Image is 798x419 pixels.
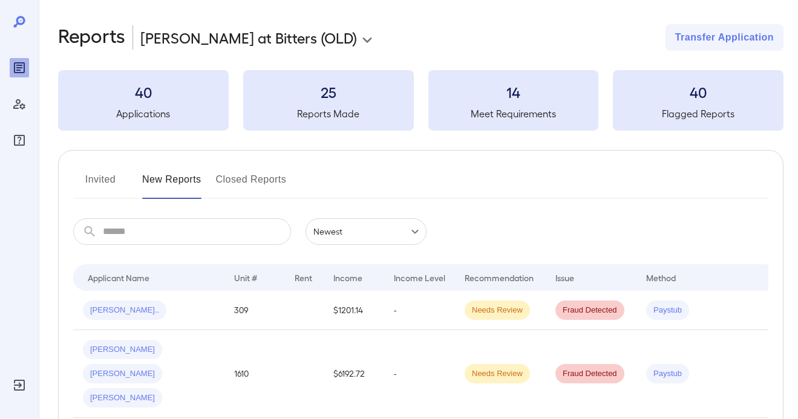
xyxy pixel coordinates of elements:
span: Needs Review [465,368,530,380]
div: Log Out [10,375,29,395]
summary: 40Applications25Reports Made14Meet Requirements40Flagged Reports [58,70,783,131]
h3: 40 [613,82,783,102]
button: Invited [73,170,128,199]
div: FAQ [10,131,29,150]
td: - [384,291,455,330]
td: 309 [224,291,285,330]
h5: Meet Requirements [428,106,599,121]
div: Reports [10,58,29,77]
span: [PERSON_NAME] [83,368,162,380]
span: [PERSON_NAME] [83,344,162,356]
span: Paystub [646,368,689,380]
div: Unit # [234,270,257,285]
td: $6192.72 [324,330,384,418]
td: - [384,330,455,418]
span: Paystub [646,305,689,316]
div: Issue [555,270,575,285]
span: Fraud Detected [555,305,624,316]
span: [PERSON_NAME] [83,392,162,404]
span: Needs Review [465,305,530,316]
td: $1201.14 [324,291,384,330]
td: 1610 [224,330,285,418]
span: Fraud Detected [555,368,624,380]
h5: Applications [58,106,229,121]
h3: 40 [58,82,229,102]
button: New Reports [142,170,201,199]
div: Income Level [394,270,445,285]
div: Manage Users [10,94,29,114]
button: Transfer Application [666,24,783,51]
div: Income [333,270,362,285]
div: Newest [306,218,427,245]
button: Closed Reports [216,170,287,199]
p: [PERSON_NAME] at Bitters (OLD) [140,28,357,47]
div: Applicant Name [88,270,149,285]
h2: Reports [58,24,125,51]
div: Recommendation [465,270,534,285]
h5: Reports Made [243,106,414,121]
div: Method [646,270,676,285]
h5: Flagged Reports [613,106,783,121]
span: [PERSON_NAME].. [83,305,166,316]
div: Rent [295,270,314,285]
h3: 25 [243,82,414,102]
h3: 14 [428,82,599,102]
